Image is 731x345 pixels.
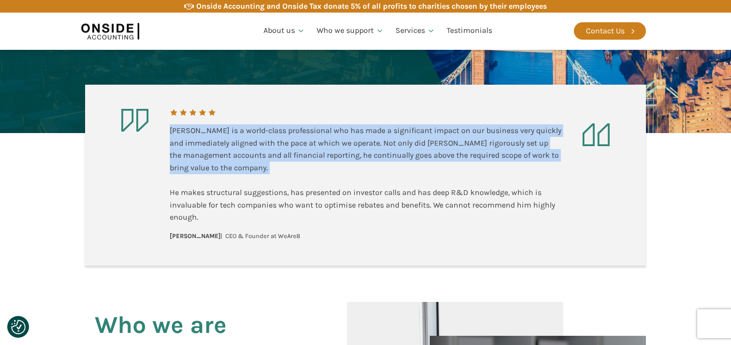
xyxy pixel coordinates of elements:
[441,15,498,47] a: Testimonials
[311,15,390,47] a: Who we support
[390,15,441,47] a: Services
[170,231,300,241] div: | CEO & Founder at WeAre8
[170,124,561,224] div: [PERSON_NAME] is a world-class professional who has made a significant impact on our business ver...
[11,320,26,334] img: Revisit consent button
[586,25,625,37] div: Contact Us
[170,232,220,240] b: [PERSON_NAME]
[11,320,26,334] button: Consent Preferences
[258,15,311,47] a: About us
[574,22,646,40] a: Contact Us
[81,20,139,42] img: Onside Accounting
